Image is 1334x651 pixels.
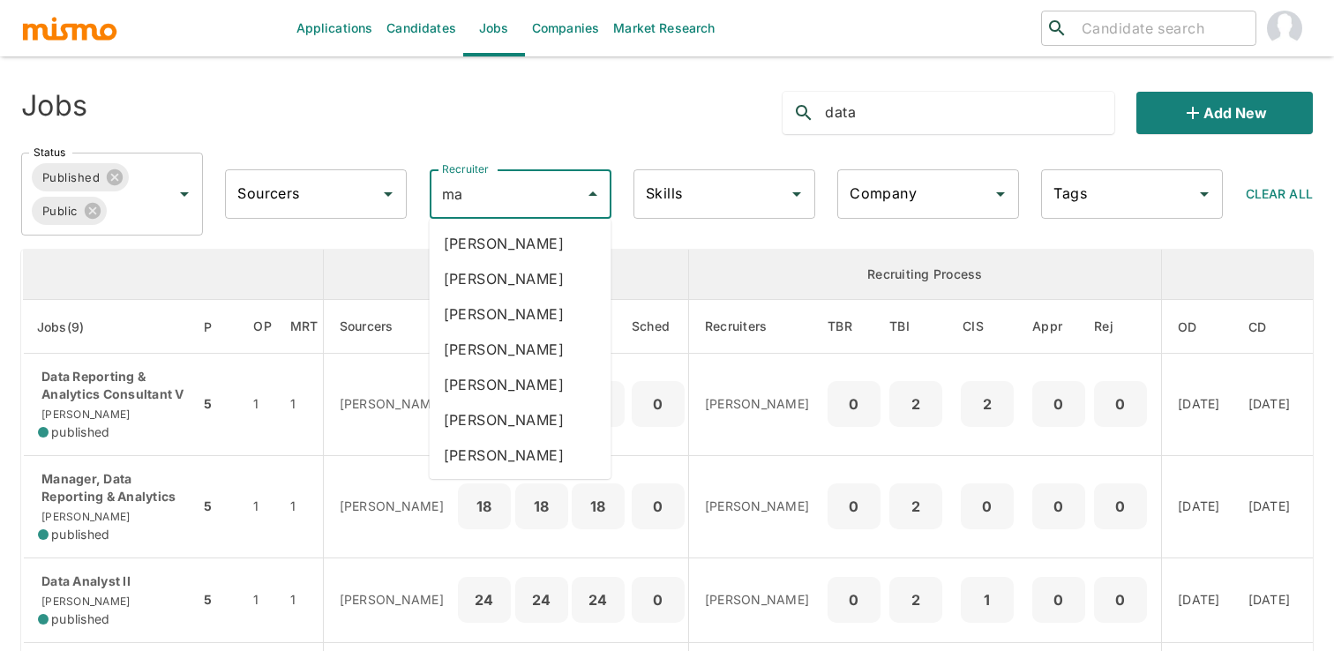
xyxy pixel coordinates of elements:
p: 18 [579,494,618,519]
p: [PERSON_NAME] [340,395,444,413]
p: 18 [522,494,561,519]
p: 2 [968,392,1007,416]
span: [PERSON_NAME] [38,595,130,608]
th: Market Research Total [286,300,323,354]
h4: Jobs [21,88,87,123]
th: Recruiting Process [688,250,1161,300]
td: [DATE] [1234,354,1305,456]
p: 0 [1039,494,1078,519]
p: 0 [1101,392,1140,416]
th: Open Positions [239,300,286,354]
p: 1 [968,587,1007,612]
li: [PERSON_NAME] [430,438,611,473]
td: 1 [239,455,286,557]
td: 1 [286,455,323,557]
th: To Be Reviewed [823,300,885,354]
span: [PERSON_NAME] [38,510,130,523]
td: 1 [239,557,286,642]
p: Manager, Data Reporting & Analytics [38,470,185,505]
span: published [51,526,109,543]
td: 1 [286,557,323,642]
button: search [783,92,825,134]
p: 2 [896,392,935,416]
td: [DATE] [1234,455,1305,557]
th: To Be Interviewed [885,300,947,354]
p: 0 [1101,494,1140,519]
span: Published [32,168,110,188]
th: Recruiters [688,300,823,354]
p: [PERSON_NAME] [340,498,444,515]
li: [PERSON_NAME] [430,226,611,261]
p: 24 [465,587,504,612]
td: [DATE] [1162,557,1234,642]
li: [PERSON_NAME] [430,261,611,296]
button: Add new [1136,92,1313,134]
span: Jobs(9) [37,317,108,338]
span: [PERSON_NAME] [38,408,130,421]
label: Status [34,145,65,160]
td: 5 [199,557,239,642]
p: 0 [835,494,873,519]
td: [DATE] [1162,354,1234,456]
span: published [51,610,109,628]
span: P [204,317,235,338]
p: [PERSON_NAME] [340,591,444,609]
label: Recruiter [442,161,489,176]
input: Candidate search [1075,16,1248,41]
p: [PERSON_NAME] [705,591,809,609]
p: 0 [1101,587,1140,612]
p: 0 [639,587,678,612]
button: Open [784,182,809,206]
span: OD [1178,317,1220,338]
span: Public [32,201,88,221]
li: [PERSON_NAME] [430,367,611,402]
p: 2 [896,587,935,612]
p: 0 [639,494,678,519]
th: Created At [1234,300,1305,354]
p: 24 [579,587,618,612]
li: [PERSON_NAME] [430,332,611,367]
img: logo [21,15,118,41]
th: Sourcers [323,300,458,354]
span: published [51,423,109,441]
div: Public [32,197,107,225]
li: [PERSON_NAME] [430,296,611,332]
td: [DATE] [1162,455,1234,557]
span: CD [1248,317,1290,338]
li: [PERSON_NAME] [430,473,611,508]
button: Open [376,182,401,206]
th: Sched [628,300,689,354]
p: Data Reporting & Analytics Consultant V [38,368,185,403]
p: Data Analyst II [38,572,185,590]
td: 1 [286,354,323,456]
td: [DATE] [1234,557,1305,642]
input: Search [825,99,1113,127]
p: 0 [639,392,678,416]
button: Open [988,182,1013,206]
p: 0 [835,587,873,612]
p: 24 [522,587,561,612]
p: 0 [835,392,873,416]
button: Open [1192,182,1217,206]
th: Onboarding Date [1162,300,1234,354]
div: Published [32,163,129,191]
p: 0 [1039,392,1078,416]
p: [PERSON_NAME] [705,498,809,515]
p: 18 [465,494,504,519]
button: Open [172,182,197,206]
td: 5 [199,455,239,557]
p: [PERSON_NAME] [705,395,809,413]
th: Sourcing Process [323,250,688,300]
th: Client Interview Scheduled [947,300,1028,354]
img: Gabriel Hernandez [1267,11,1302,46]
p: 0 [1039,587,1078,612]
li: [PERSON_NAME] [430,402,611,438]
p: 0 [968,494,1007,519]
button: Close [581,182,605,206]
td: 5 [199,354,239,456]
th: Approved [1028,300,1090,354]
th: Rejected [1090,300,1162,354]
span: Clear All [1246,186,1313,201]
th: Priority [199,300,239,354]
p: 2 [896,494,935,519]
